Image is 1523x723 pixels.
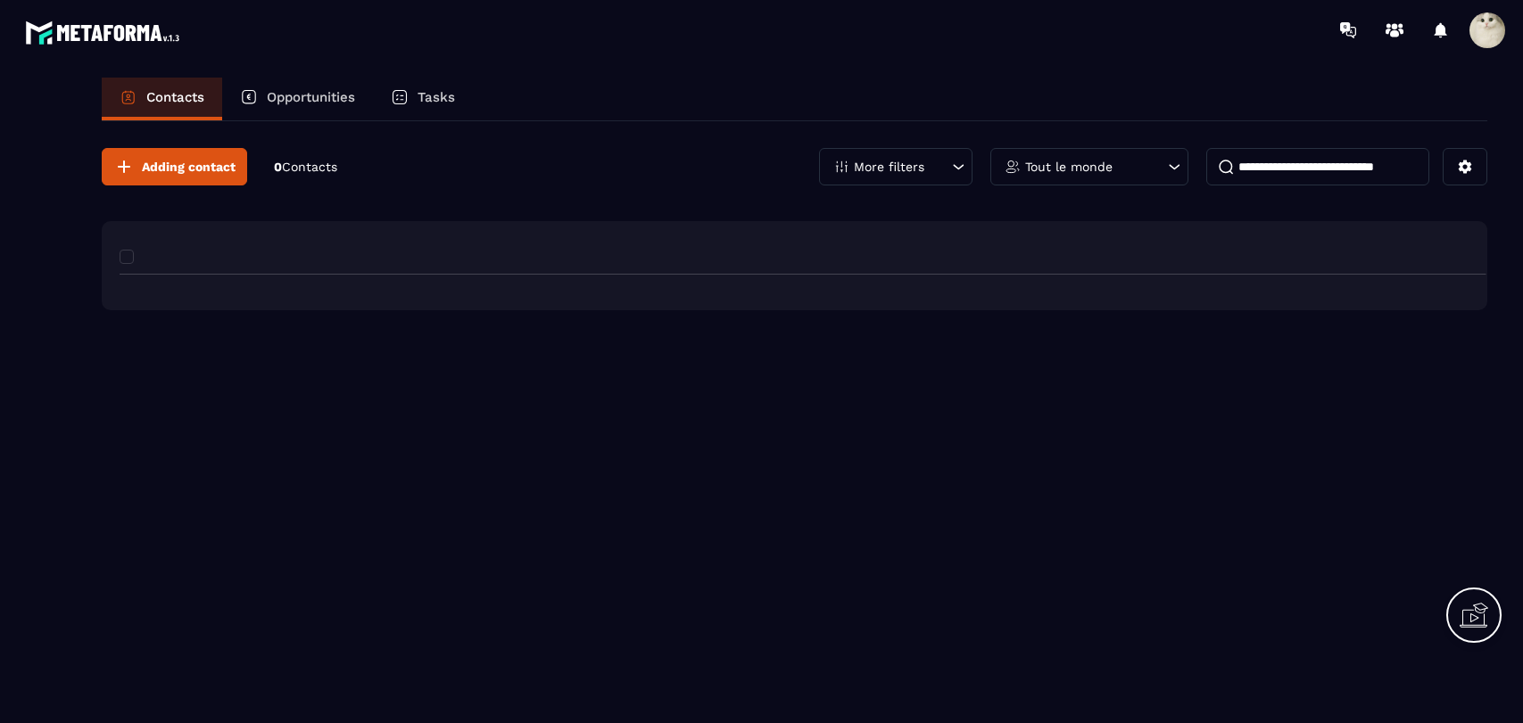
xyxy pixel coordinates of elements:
a: Opportunities [222,78,373,120]
a: Contacts [102,78,222,120]
span: Contacts [282,160,337,174]
p: 0 [274,159,337,176]
p: Tout le monde [1025,160,1113,173]
p: Tasks [418,89,455,105]
p: More filters [854,160,924,173]
span: Adding contact [142,158,236,176]
img: logo [25,16,186,49]
p: Opportunities [267,89,355,105]
button: Adding contact [102,148,247,185]
a: Tasks [373,78,473,120]
p: Contacts [146,89,204,105]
